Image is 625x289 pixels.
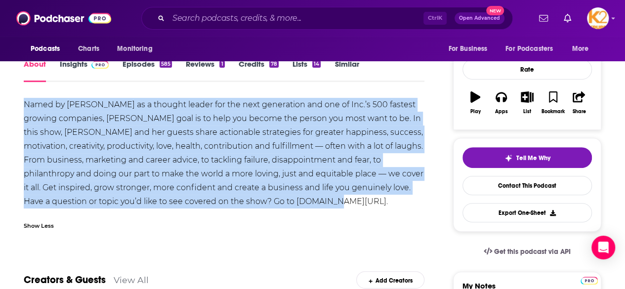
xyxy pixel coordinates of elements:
[542,109,565,115] div: Bookmark
[78,42,99,56] span: Charts
[141,7,513,30] div: Search podcasts, credits, & more...
[423,12,447,25] span: Ctrl K
[488,85,514,121] button: Apps
[60,59,109,82] a: InsightsPodchaser Pro
[462,59,592,80] div: Rate
[540,85,566,121] button: Bookmark
[587,7,609,29] img: User Profile
[535,10,552,27] a: Show notifications dropdown
[239,59,279,82] a: Credits78
[565,40,601,58] button: open menu
[269,61,279,68] div: 78
[16,9,111,28] img: Podchaser - Follow, Share and Rate Podcasts
[24,59,46,82] a: About
[591,236,615,259] div: Open Intercom Messenger
[462,203,592,222] button: Export One-Sheet
[334,59,359,82] a: Similar
[110,40,165,58] button: open menu
[24,274,106,286] a: Creators & Guests
[505,42,553,56] span: For Podcasters
[495,109,508,115] div: Apps
[292,59,321,82] a: Lists14
[470,109,481,115] div: Play
[123,59,172,82] a: Episodes585
[523,109,531,115] div: List
[31,42,60,56] span: Podcasts
[186,59,224,82] a: Reviews1
[462,176,592,195] a: Contact This Podcast
[72,40,105,58] a: Charts
[572,42,589,56] span: More
[91,61,109,69] img: Podchaser Pro
[499,40,567,58] button: open menu
[486,6,504,15] span: New
[494,248,571,256] span: Get this podcast via API
[356,271,424,289] div: Add Creators
[448,42,487,56] span: For Business
[312,61,321,68] div: 14
[455,12,504,24] button: Open AdvancedNew
[24,98,424,208] div: Named by [PERSON_NAME] as a thought leader for the next generation and one of Inc.’s 500 fastest ...
[462,147,592,168] button: tell me why sparkleTell Me Why
[160,61,172,68] div: 585
[219,61,224,68] div: 1
[581,275,598,285] a: Pro website
[504,154,512,162] img: tell me why sparkle
[168,10,423,26] input: Search podcasts, credits, & more...
[581,277,598,285] img: Podchaser Pro
[24,40,73,58] button: open menu
[441,40,500,58] button: open menu
[476,240,579,264] a: Get this podcast via API
[572,109,585,115] div: Share
[459,16,500,21] span: Open Advanced
[560,10,575,27] a: Show notifications dropdown
[587,7,609,29] button: Show profile menu
[516,154,550,162] span: Tell Me Why
[462,85,488,121] button: Play
[114,275,149,285] a: View All
[566,85,592,121] button: Share
[117,42,152,56] span: Monitoring
[514,85,540,121] button: List
[587,7,609,29] span: Logged in as K2Krupp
